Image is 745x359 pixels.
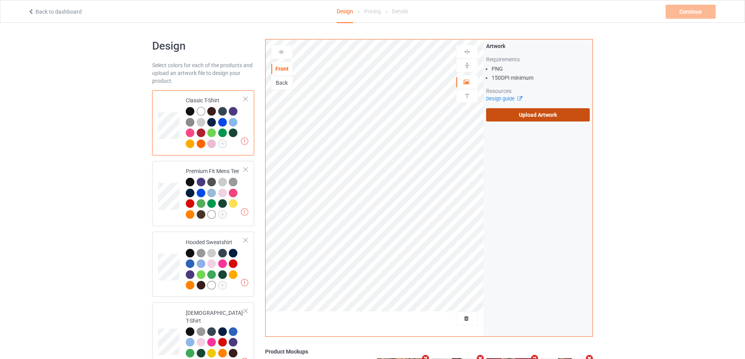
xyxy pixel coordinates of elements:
[241,279,248,286] img: exclamation icon
[271,65,293,73] div: Front
[486,96,522,102] a: Design guide
[186,118,194,127] img: heather_texture.png
[486,42,590,50] div: Artwork
[218,139,227,148] img: svg+xml;base64,PD94bWwgdmVyc2lvbj0iMS4wIiBlbmNvZGluZz0iVVRGLTgiPz4KPHN2ZyB3aWR0aD0iMjJweCIgaGVpZ2...
[152,61,254,85] div: Select colors for each of the products and upload an artwork file to design your product.
[271,79,293,87] div: Back
[265,348,593,355] div: Product Mockups
[218,210,227,219] img: svg+xml;base64,PD94bWwgdmVyc2lvbj0iMS4wIiBlbmNvZGluZz0iVVRGLTgiPz4KPHN2ZyB3aWR0aD0iMjJweCIgaGVpZ2...
[463,92,471,100] img: svg%3E%0A
[463,62,471,69] img: svg%3E%0A
[364,0,381,22] div: Pricing
[229,178,237,186] img: heather_texture.png
[241,138,248,145] img: exclamation icon
[152,90,254,155] div: Classic T-Shirt
[492,74,590,82] li: 150 DPI minimum
[463,48,471,55] img: svg%3E%0A
[486,87,590,95] div: Resources
[241,208,248,216] img: exclamation icon
[28,9,82,15] a: Back to dashboard
[186,167,244,218] div: Premium Fit Mens Tee
[486,55,590,63] div: Requirements
[486,108,590,121] label: Upload Artwork
[186,238,244,289] div: Hooded Sweatshirt
[337,0,353,23] div: Design
[492,65,590,73] li: PNG
[392,0,408,22] div: Details
[152,161,254,226] div: Premium Fit Mens Tee
[186,96,244,147] div: Classic T-Shirt
[152,39,254,53] h1: Design
[218,281,227,289] img: svg+xml;base64,PD94bWwgdmVyc2lvbj0iMS4wIiBlbmNvZGluZz0iVVRGLTgiPz4KPHN2ZyB3aWR0aD0iMjJweCIgaGVpZ2...
[152,232,254,297] div: Hooded Sweatshirt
